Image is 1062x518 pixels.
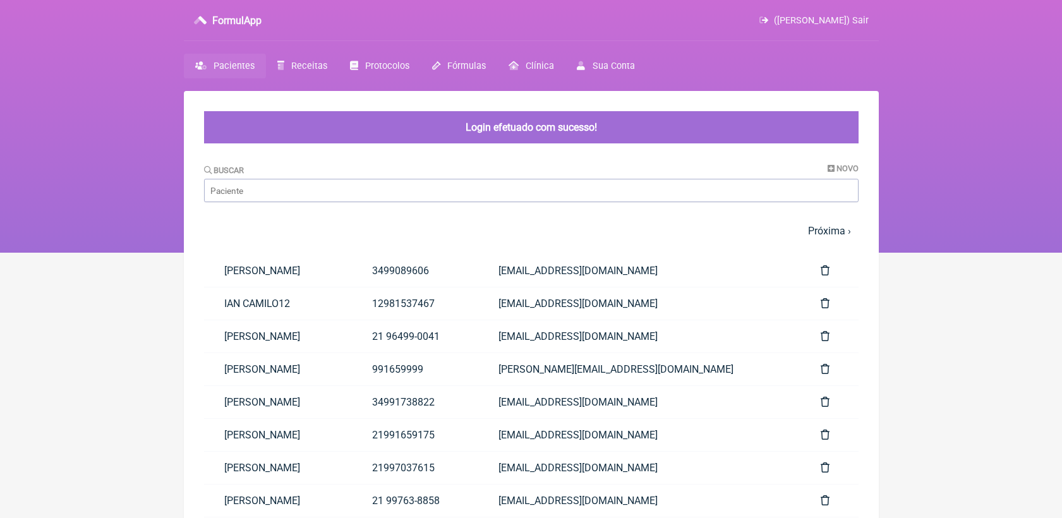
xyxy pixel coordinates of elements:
[478,353,800,385] a: [PERSON_NAME][EMAIL_ADDRESS][DOMAIN_NAME]
[204,419,352,451] a: [PERSON_NAME]
[526,61,554,71] span: Clínica
[352,353,478,385] a: 991659999
[352,419,478,451] a: 21991659175
[204,485,352,517] a: [PERSON_NAME]
[478,287,800,320] a: [EMAIL_ADDRESS][DOMAIN_NAME]
[204,353,352,385] a: [PERSON_NAME]
[266,54,339,78] a: Receitas
[214,61,255,71] span: Pacientes
[352,255,478,287] a: 3499089606
[497,54,565,78] a: Clínica
[204,452,352,484] a: [PERSON_NAME]
[836,164,859,173] span: Novo
[774,15,869,26] span: ([PERSON_NAME]) Sair
[808,225,851,237] a: Próxima ›
[759,15,868,26] a: ([PERSON_NAME]) Sair
[478,485,800,517] a: [EMAIL_ADDRESS][DOMAIN_NAME]
[212,15,262,27] h3: FormulApp
[204,320,352,352] a: [PERSON_NAME]
[478,386,800,418] a: [EMAIL_ADDRESS][DOMAIN_NAME]
[204,255,352,287] a: [PERSON_NAME]
[352,287,478,320] a: 12981537467
[593,61,635,71] span: Sua Conta
[204,217,859,244] nav: pager
[352,452,478,484] a: 21997037615
[352,485,478,517] a: 21 99763-8858
[478,452,800,484] a: [EMAIL_ADDRESS][DOMAIN_NAME]
[204,179,859,202] input: Paciente
[478,320,800,352] a: [EMAIL_ADDRESS][DOMAIN_NAME]
[204,386,352,418] a: [PERSON_NAME]
[421,54,497,78] a: Fórmulas
[204,287,352,320] a: IAN CAMILO12
[204,111,859,143] div: Login efetuado com sucesso!
[352,386,478,418] a: 34991738822
[352,320,478,352] a: 21 96499-0041
[478,255,800,287] a: [EMAIL_ADDRESS][DOMAIN_NAME]
[291,61,327,71] span: Receitas
[478,419,800,451] a: [EMAIL_ADDRESS][DOMAIN_NAME]
[447,61,486,71] span: Fórmulas
[339,54,421,78] a: Protocolos
[565,54,646,78] a: Sua Conta
[184,54,266,78] a: Pacientes
[365,61,409,71] span: Protocolos
[828,164,859,173] a: Novo
[204,166,244,175] label: Buscar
